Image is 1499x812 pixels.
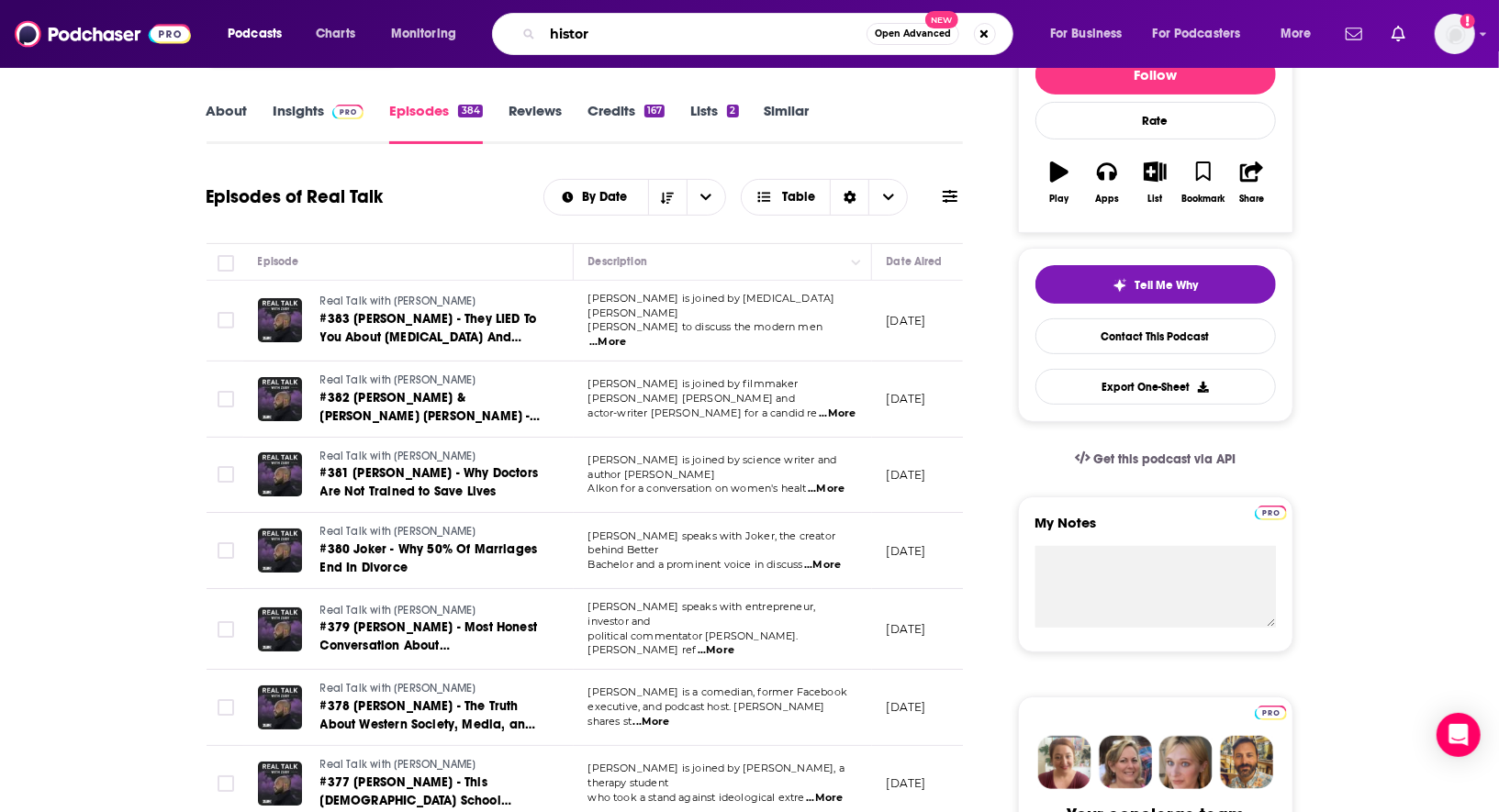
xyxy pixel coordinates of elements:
p: [DATE] [887,313,926,328]
span: #378 [PERSON_NAME] - The Truth About Western Society, Media, and Education [320,698,535,751]
span: By Date [582,191,633,204]
span: [PERSON_NAME] speaks with entrepreneur, investor and [588,600,816,628]
a: #383 [PERSON_NAME] - They LIED To You About [MEDICAL_DATA] And [MEDICAL_DATA] [320,310,541,347]
p: [DATE] [887,775,926,791]
span: Real Talk with [PERSON_NAME] [320,295,476,307]
a: Similar [765,102,810,144]
div: Date Aired [887,250,943,273]
span: ...More [633,715,670,729]
span: For Podcasters [1153,21,1241,47]
button: open menu [1268,19,1335,49]
a: Real Talk with [PERSON_NAME] [320,524,541,540]
span: Logged in as BogaardsPR [1435,14,1475,54]
p: [DATE] [887,467,926,483]
span: [PERSON_NAME] is joined by filmmaker [PERSON_NAME] [PERSON_NAME] and [588,377,799,405]
a: Pro website [1255,503,1287,520]
span: Open Advanced [875,29,951,39]
span: Podcasts [228,21,282,47]
button: open menu [687,180,725,215]
div: Rate [1035,102,1276,139]
p: [DATE] [887,391,926,406]
div: Share [1239,194,1264,205]
a: Real Talk with [PERSON_NAME] [320,294,541,310]
a: Pro website [1255,703,1287,720]
span: New [925,11,958,28]
span: Bachelor and a prominent voice in discuss [588,558,803,571]
img: Podchaser - Follow, Share and Rate Podcasts [15,17,191,51]
a: Show notifications dropdown [1384,18,1413,50]
span: [PERSON_NAME] is joined by [MEDICAL_DATA] [PERSON_NAME] [588,292,835,319]
a: Real Talk with [PERSON_NAME] [320,603,541,619]
label: My Notes [1035,514,1276,546]
button: Choose View [741,179,909,216]
span: [PERSON_NAME] is a comedian, former Facebook [588,685,848,698]
div: Search podcasts, credits, & more... [509,13,1031,55]
button: Show profile menu [1435,14,1475,54]
a: Real Talk with [PERSON_NAME] [320,373,541,389]
img: Podchaser Pro [1255,706,1287,720]
span: More [1281,21,1312,47]
button: List [1131,150,1179,216]
span: ...More [806,791,843,806]
a: Real Talk with [PERSON_NAME] [320,757,541,773]
span: [PERSON_NAME] is joined by science writer and author [PERSON_NAME] [588,453,837,481]
span: Tell Me Why [1135,278,1198,293]
h1: Episodes of Real Talk [207,185,384,208]
button: Export One-Sheet [1035,369,1276,405]
p: [DATE] [887,543,926,559]
p: [DATE] [887,621,926,637]
a: Show notifications dropdown [1338,18,1370,50]
a: Reviews [509,102,562,144]
div: Episode [258,250,299,273]
span: ...More [698,643,734,658]
span: Charts [316,21,355,47]
div: 2 [727,105,738,117]
img: Barbara Profile [1099,736,1152,789]
span: #380 Joker - Why 50% Of Marriages End In Divorce [320,541,538,575]
span: [PERSON_NAME] is joined by [PERSON_NAME], a therapy student [588,762,845,789]
span: For Business [1050,21,1123,47]
a: Lists2 [690,102,738,144]
p: [DATE] [887,699,926,715]
span: ...More [804,558,841,573]
div: Play [1049,194,1068,205]
span: [PERSON_NAME] speaks with Joker, the creator behind Better [588,529,836,557]
span: #383 [PERSON_NAME] - They LIED To You About [MEDICAL_DATA] And [MEDICAL_DATA] [320,311,537,363]
button: open menu [378,19,480,49]
a: #382 [PERSON_NAME] & [PERSON_NAME] [PERSON_NAME] - You Will Never Look At [MEDICAL_DATA] The Same... [320,389,541,426]
span: executive, and podcast host. [PERSON_NAME] shares st [588,700,825,728]
button: open menu [544,191,648,204]
img: Podchaser Pro [1255,506,1287,520]
button: Apps [1083,150,1131,216]
span: Monitoring [391,21,456,47]
span: [PERSON_NAME] to discuss the modern men [588,320,823,333]
img: tell me why sparkle [1113,278,1127,293]
div: List [1148,194,1163,205]
img: Sydney Profile [1038,736,1091,789]
span: who took a stand against ideological extre [588,791,805,804]
button: Column Actions [845,251,867,273]
span: Real Talk with [PERSON_NAME] [320,525,476,538]
span: Toggle select row [218,775,234,792]
button: Sort Direction [648,180,687,215]
span: #381 [PERSON_NAME] - Why Doctors Are Not Trained to Save Lives [320,465,538,499]
input: Search podcasts, credits, & more... [543,19,867,49]
img: Jon Profile [1220,736,1273,789]
span: ...More [808,482,845,496]
div: Bookmark [1181,194,1225,205]
button: open menu [1141,19,1268,49]
div: Sort Direction [830,180,868,215]
button: Open AdvancedNew [867,23,959,45]
a: #378 [PERSON_NAME] - The Truth About Western Society, Media, and Education [320,697,541,734]
a: #381 [PERSON_NAME] - Why Doctors Are Not Trained to Save Lives [320,464,541,501]
a: Contact This Podcast [1035,318,1276,354]
button: open menu [1037,19,1146,49]
span: Real Talk with [PERSON_NAME] [320,758,476,771]
button: Share [1227,150,1275,216]
span: Real Talk with [PERSON_NAME] [320,682,476,695]
span: Toggle select row [218,466,234,483]
h2: Choose List sort [543,179,726,216]
img: Podchaser Pro [332,105,364,119]
a: InsightsPodchaser Pro [274,102,364,144]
